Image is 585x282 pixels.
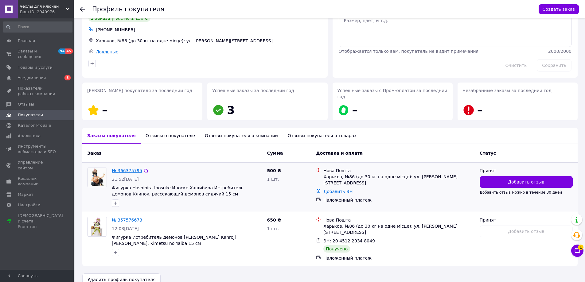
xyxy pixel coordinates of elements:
[337,88,447,99] span: Успешные заказы с Пром-оплатой за последний год
[96,49,119,54] a: Лояльные
[267,218,281,222] span: 650 ₴
[112,218,142,222] a: № 357576673
[323,238,375,243] span: ЭН: 20 4512 2934 8049
[95,37,323,45] div: Харьков, №86 (до 30 кг на одне місце): ул. [PERSON_NAME][STREET_ADDRESS]
[18,123,51,128] span: Каталог ProSale
[323,245,350,253] div: Получено
[112,235,236,246] a: Фигурка Истребитель демонов [PERSON_NAME] Kanroji [PERSON_NAME]: Kimetsu no Yaiba 15 см
[323,223,474,235] div: Харьков, №86 (до 30 кг на одне місце): ул. [PERSON_NAME][STREET_ADDRESS]
[267,168,281,173] span: 500 ₴
[102,104,107,116] span: –
[18,144,57,155] span: Инструменты вебмастера и SEO
[112,226,139,231] span: 12:03[DATE]
[112,185,244,196] a: Фигурка Hashibira Inosuke Иноске Хашибира Истребитель демонов Клинок, рассекающий демонов сидячий...
[87,217,107,237] a: Фото товару
[18,224,63,230] div: Prom топ
[88,217,107,236] img: Фото товару
[267,177,279,182] span: 1 шт.
[323,255,474,261] div: Наложенный платеж
[18,48,57,60] span: Заказы и сообщения
[227,104,235,116] span: 3
[352,104,358,116] span: –
[18,202,40,208] span: Настройки
[80,6,85,12] div: Вернуться назад
[339,49,478,54] span: Отображается только вам, покупатель не видит примечания
[480,168,573,174] div: Принят
[141,128,200,144] div: Отзывы о покупателе
[87,168,107,187] a: Фото товару
[92,6,165,13] h1: Профиль покупателя
[508,179,544,185] span: Добавить отзыв
[95,25,323,34] div: [PHONE_NUMBER]
[64,75,71,80] span: 5
[18,192,33,197] span: Маркет
[480,190,562,195] span: Добавить отзыв можно в течение 30 дней
[18,86,57,97] span: Показатели работы компании
[18,38,35,44] span: Главная
[88,168,107,187] img: Фото товару
[480,151,496,156] span: Статус
[87,88,192,93] span: [PERSON_NAME] покупателя за последний год
[323,189,353,194] a: Добавить ЭН
[18,176,57,187] span: Кошелек компании
[18,75,46,81] span: Уведомления
[283,128,362,144] div: Отзывы покупателя о товарах
[18,133,41,139] span: Аналитика
[65,48,72,54] span: 45
[18,160,57,171] span: Управление сайтом
[112,168,142,173] a: № 366375795
[18,213,63,230] span: [DEMOGRAPHIC_DATA] и счета
[323,217,474,223] div: Нова Пошта
[20,9,74,15] div: Ваш ID: 2940976
[82,128,141,144] div: Заказы покупателя
[20,4,66,9] span: чехлы для ключей
[578,245,583,250] span: 1
[267,226,279,231] span: 1 шт.
[316,151,363,156] span: Доставка и оплата
[323,174,474,186] div: Харьков, №86 (до 30 кг на одне місце): ул. [PERSON_NAME][STREET_ADDRESS]
[267,151,283,156] span: Сумма
[18,102,34,107] span: Отзывы
[548,49,571,54] span: 2000 / 2000
[3,21,72,33] input: Поиск
[200,128,283,144] div: Отзывы покупателя о компании
[323,168,474,174] div: Нова Пошта
[480,176,573,188] button: Добавить отзыв
[462,88,552,93] span: Незабранные заказы за последний год
[323,197,474,203] div: Наложенный платеж
[112,177,139,182] span: 21:52[DATE]
[18,112,43,118] span: Покупатели
[571,245,583,257] button: Чат с покупателем1
[58,48,65,54] span: 94
[212,88,294,93] span: Успешные заказы за последний год
[18,65,53,70] span: Товары и услуги
[539,4,579,14] button: Создать заказ
[477,104,483,116] span: –
[480,217,573,223] div: Принят
[87,151,101,156] span: Заказ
